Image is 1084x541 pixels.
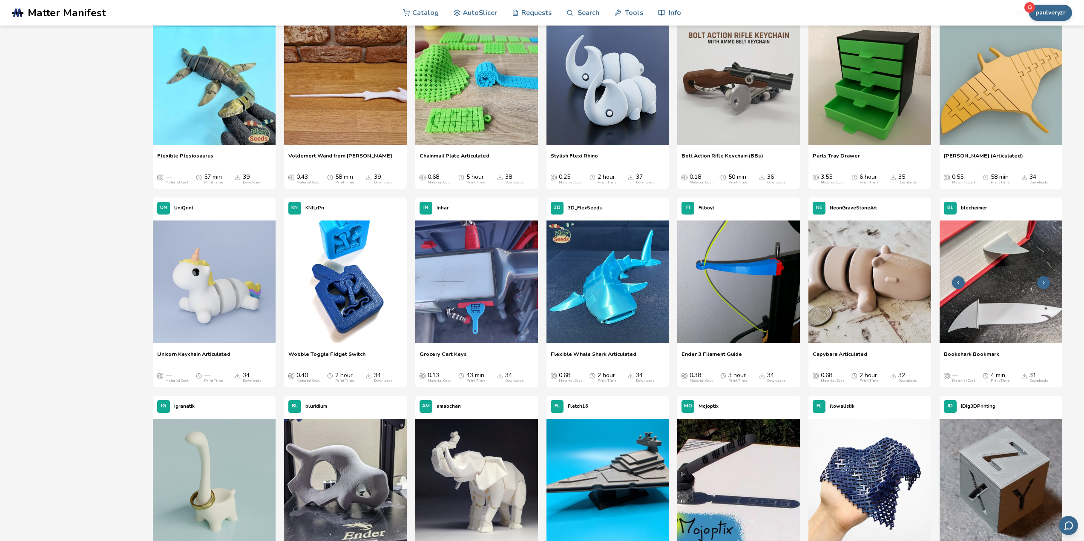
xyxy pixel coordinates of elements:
span: Average Cost [551,372,557,379]
span: Downloads [759,372,765,379]
div: Downloads [767,379,786,383]
p: bluridium [305,402,327,411]
a: Wobble Toggle Fidget Switch [288,351,365,364]
span: Average Cost [944,372,950,379]
span: BL [292,404,298,409]
span: Average Print Time [720,174,726,180]
div: 4 min [991,372,1009,383]
span: Downloads [759,174,765,180]
div: Material Cost [296,379,319,383]
span: Average Cost [288,372,294,379]
span: Downloads [366,174,372,180]
span: Average Print Time [983,174,989,180]
button: Send feedback via email [1059,516,1078,535]
div: 57 min [204,174,223,185]
div: Downloads [1029,379,1048,383]
div: Print Time [466,379,485,383]
div: 0.40 [296,372,319,383]
div: 34 [636,372,655,383]
span: Bookshark Bookmark [944,351,999,364]
div: 38 [505,174,524,185]
span: NE [816,205,822,211]
span: Downloads [628,372,634,379]
div: Print Time [598,379,616,383]
span: FL [555,404,560,409]
span: Average Print Time [851,372,857,379]
p: iDig3DPrinting [961,402,995,411]
div: Material Cost [690,180,713,185]
span: KN [291,205,298,211]
p: Inhar [437,203,449,212]
div: Material Cost [559,379,582,383]
div: Material Cost [165,180,188,185]
p: KNfLrPn [305,203,324,212]
span: Downloads [890,372,896,379]
p: UniQrint [174,203,193,212]
span: — [952,372,958,379]
div: 34 [505,372,524,383]
span: Average Print Time [458,174,464,180]
div: Downloads [636,379,655,383]
p: Mojoptix [699,402,719,411]
div: Material Cost [821,180,844,185]
span: Average Print Time [589,174,595,180]
span: Average Cost [813,174,819,180]
div: 0.38 [690,372,713,383]
div: Material Cost [952,379,975,383]
div: Material Cost [428,379,451,383]
div: 0.13 [428,372,451,383]
span: — [165,174,171,180]
span: Average Print Time [196,372,202,379]
div: Downloads [374,180,393,185]
div: 34 [374,372,393,383]
span: Average Cost [944,174,950,180]
a: Capybara Articulated [813,351,867,364]
div: Downloads [898,379,917,383]
p: blecheimer [961,203,987,212]
div: 0.25 [559,174,582,185]
span: Grocery Cart Keys [420,351,467,364]
span: FI [686,205,690,211]
div: Print Time [860,180,878,185]
a: Ender 3 Filament Guide [681,351,742,364]
div: 58 min [335,174,354,185]
div: 2 hour [598,372,616,383]
div: Print Time [335,379,354,383]
span: 3D [554,205,561,211]
div: 2 hour [860,372,878,383]
p: NeonGraveStoneArt [830,203,877,212]
button: paulveryzr [1029,5,1072,21]
span: Average Cost [157,174,163,180]
span: — [165,372,171,379]
div: Downloads [505,180,524,185]
div: 43 min [466,372,485,383]
a: Unicorn Keychain Articulated [157,351,230,364]
div: Print Time [466,180,485,185]
div: Material Cost [952,180,975,185]
div: 32 [898,372,917,383]
div: Print Time [860,379,878,383]
div: 34 [1029,174,1048,185]
a: Chainmail Plate Articulated [420,152,489,165]
div: Print Time [991,180,1009,185]
span: Average Print Time [983,372,989,379]
span: Average Cost [681,372,687,379]
span: Average Print Time [327,372,333,379]
span: Flexible Plesiosaurus [157,152,213,165]
p: flowalistik [830,402,854,411]
a: Flexible Whale Shark Articulated [551,351,636,364]
p: igranatik [174,402,195,411]
span: AM [422,404,430,409]
div: Print Time [598,180,616,185]
a: [PERSON_NAME] (Articulated) [944,152,1023,165]
div: Print Time [204,379,223,383]
div: Material Cost [821,379,844,383]
span: Average Print Time [720,372,726,379]
div: 0.55 [952,174,975,185]
div: 35 [898,174,917,185]
div: Material Cost [428,180,451,185]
